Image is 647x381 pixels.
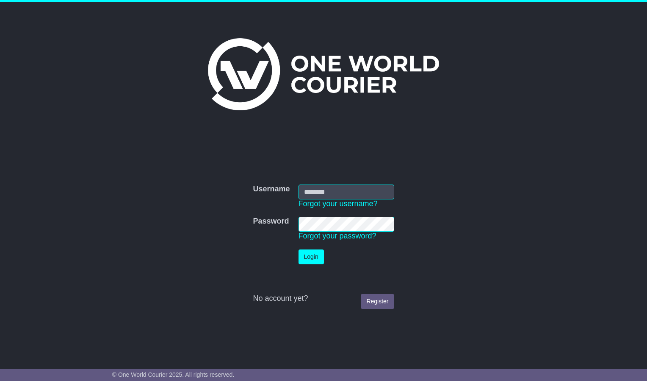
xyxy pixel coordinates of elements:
[299,199,378,208] a: Forgot your username?
[299,232,376,240] a: Forgot your password?
[253,294,394,303] div: No account yet?
[253,185,290,194] label: Username
[299,249,324,264] button: Login
[112,371,235,378] span: © One World Courier 2025. All rights reserved.
[208,38,439,110] img: One World
[361,294,394,309] a: Register
[253,217,289,226] label: Password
